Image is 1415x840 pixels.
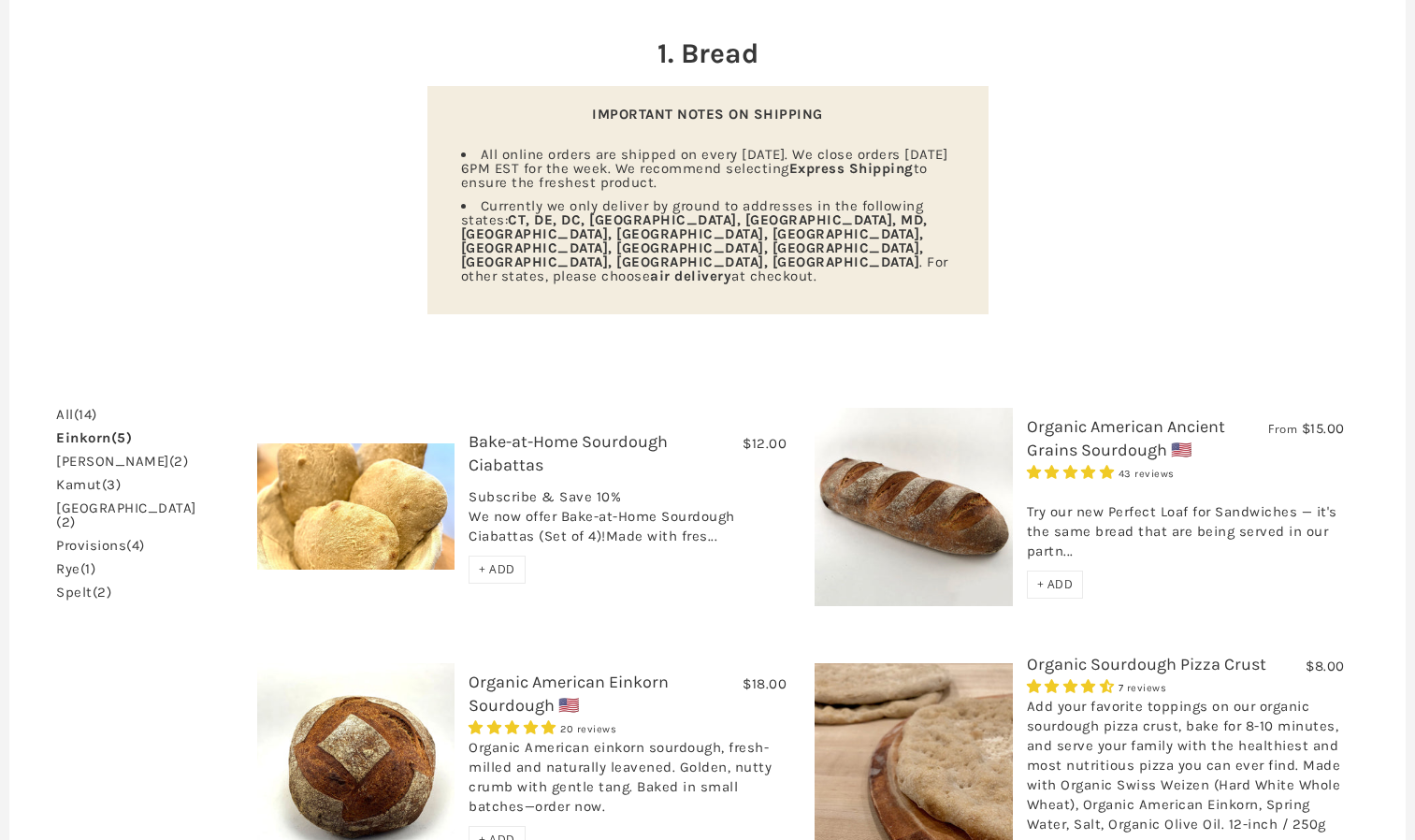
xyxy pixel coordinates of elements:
[1027,483,1345,571] div: Try our new Perfect Loaf for Sandwiches — it's the same bread that are being served in our partn...
[650,268,731,284] strong: air delivery
[461,211,928,270] strong: CT, DE, DC, [GEOGRAPHIC_DATA], [GEOGRAPHIC_DATA], MD, [GEOGRAPHIC_DATA], [GEOGRAPHIC_DATA], [GEOG...
[80,560,96,577] span: (1)
[469,738,787,826] div: Organic American einkorn sourdough, fresh-milled and naturally leavened. Golden, nutty crumb with...
[469,431,668,475] a: Bake-at-Home Sourdough Ciabattas
[1037,576,1074,592] span: + ADD
[1027,464,1119,481] span: 4.93 stars
[93,584,112,601] span: (2)
[1027,571,1084,599] div: + ADD
[169,453,189,470] span: (2)
[74,406,97,423] span: (14)
[126,537,145,554] span: (4)
[56,514,76,530] span: (2)
[1027,654,1266,674] a: Organic Sourdough Pizza Crust
[56,586,111,600] a: spelt(2)
[56,408,97,422] a: All(14)
[592,106,823,123] strong: IMPORTANT NOTES ON SHIPPING
[469,672,669,716] a: Organic American Einkorn Sourdough 🇺🇸
[1306,658,1345,674] span: $8.00
[56,562,95,576] a: rye(1)
[469,719,560,736] span: 4.95 stars
[461,197,948,284] span: Currently we only deliver by ground to addresses in the following states: . For other states, ple...
[257,443,455,570] img: Bake-at-Home Sourdough Ciabattas
[56,501,196,529] a: [GEOGRAPHIC_DATA](2)
[815,408,1013,606] img: Organic American Ancient Grains Sourdough 🇺🇸
[1119,682,1167,694] span: 7 reviews
[560,723,616,735] span: 20 reviews
[1268,421,1297,437] span: From
[56,455,188,469] a: [PERSON_NAME](2)
[1027,416,1225,460] a: Organic American Ancient Grains Sourdough 🇺🇸
[56,431,132,445] a: einkorn(5)
[789,160,914,177] strong: Express Shipping
[469,556,526,584] div: + ADD
[111,429,133,446] span: (5)
[743,435,787,452] span: $12.00
[469,487,787,556] div: Subscribe & Save 10% We now offer Bake-at-Home Sourdough Ciabattas (Set of 4)!Made with fres...
[1302,420,1345,437] span: $15.00
[461,146,948,191] span: All online orders are shipped on every [DATE]. We close orders [DATE] 6PM EST for the week. We re...
[743,675,787,692] span: $18.00
[479,561,515,577] span: + ADD
[427,34,989,73] h2: 1. Bread
[102,476,122,493] span: (3)
[56,478,121,492] a: kamut(3)
[1119,468,1175,480] span: 43 reviews
[1027,678,1119,695] span: 4.29 stars
[56,539,145,553] a: provisions(4)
